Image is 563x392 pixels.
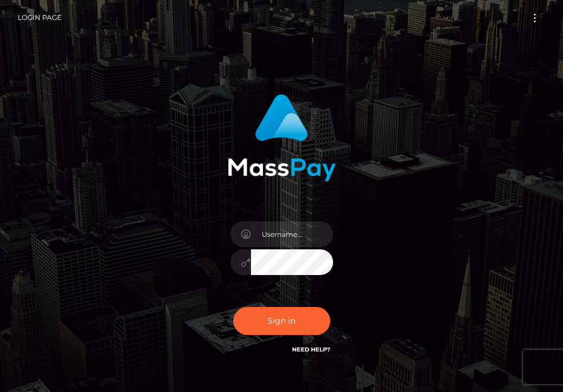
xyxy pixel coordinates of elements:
a: Need Help? [292,346,330,353]
img: MassPay Login [228,94,336,181]
button: Sign in [233,307,330,335]
a: Login Page [18,6,62,30]
button: Toggle navigation [524,10,545,26]
input: Username... [251,221,333,247]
